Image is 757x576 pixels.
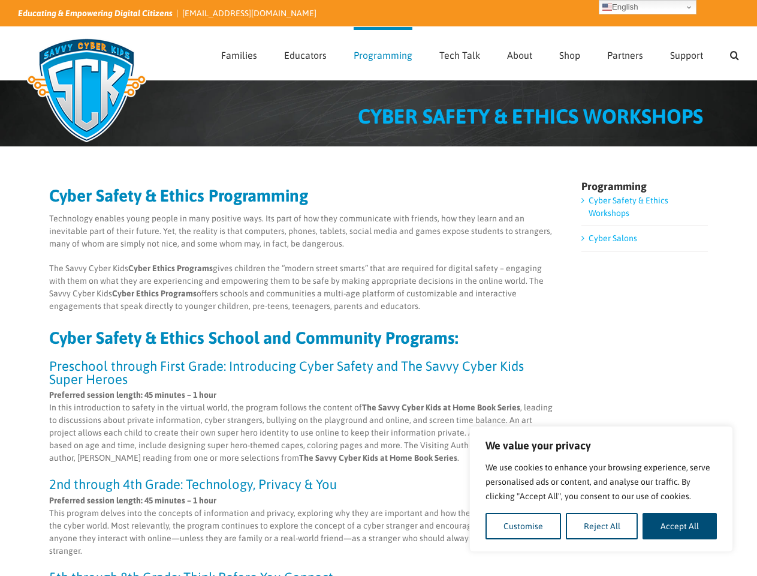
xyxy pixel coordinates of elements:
a: Cyber Safety & Ethics Workshops [589,196,668,218]
a: Support [670,27,703,80]
a: Search [730,27,739,80]
p: We value your privacy [485,439,717,453]
nav: Main Menu [221,27,739,80]
img: en [602,2,612,12]
h3: 2nd through 4th Grade: Technology, Privacy & You [49,478,556,491]
h3: Preschool through First Grade: Introducing Cyber Safety and The Savvy Cyber Kids Super Heroes [49,359,556,386]
span: Partners [607,50,643,60]
h4: Programming [581,181,708,192]
span: Tech Talk [439,50,480,60]
a: Educators [284,27,327,80]
strong: Preferred session length: 45 minutes – 1 hour [49,390,216,400]
strong: Cyber Ethics Programs [112,289,197,298]
p: We use cookies to enhance your browsing experience, serve personalised ads or content, and analys... [485,460,717,503]
span: Shop [559,50,580,60]
strong: Cyber Safety & Ethics School and Community Programs: [49,328,459,347]
span: CYBER SAFETY & ETHICS WORKSHOPS [358,104,703,128]
h2: Cyber Safety & Ethics Programming [49,187,556,204]
a: Tech Talk [439,27,480,80]
strong: The Savvy Cyber Kids at Home Book Series [362,403,520,412]
a: Cyber Salons [589,233,637,243]
a: Shop [559,27,580,80]
strong: Preferred session length: 45 minutes – 1 hour [49,496,216,505]
img: Savvy Cyber Kids Logo [18,30,155,150]
strong: Cyber Ethics Programs [128,263,213,273]
span: About [507,50,532,60]
button: Accept All [643,513,717,539]
a: Partners [607,27,643,80]
button: Customise [485,513,561,539]
p: This program delves into the concepts of information and privacy, exploring why they are importan... [49,494,556,557]
i: Educating & Empowering Digital Citizens [18,8,173,18]
span: Programming [354,50,412,60]
a: About [507,27,532,80]
span: Support [670,50,703,60]
strong: The Savvy Cyber Kids at Home Book Series [299,453,457,463]
p: Technology enables young people in many positive ways. Its part of how they communicate with frie... [49,212,556,250]
a: Families [221,27,257,80]
p: The Savvy Cyber Kids gives children the “modern street smarts” that are required for digital safe... [49,262,556,313]
button: Reject All [566,513,638,539]
a: Programming [354,27,412,80]
span: Educators [284,50,327,60]
a: [EMAIL_ADDRESS][DOMAIN_NAME] [182,8,316,18]
p: In this introduction to safety in the virtual world, the program follows the content of , leading... [49,389,556,464]
span: Families [221,50,257,60]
